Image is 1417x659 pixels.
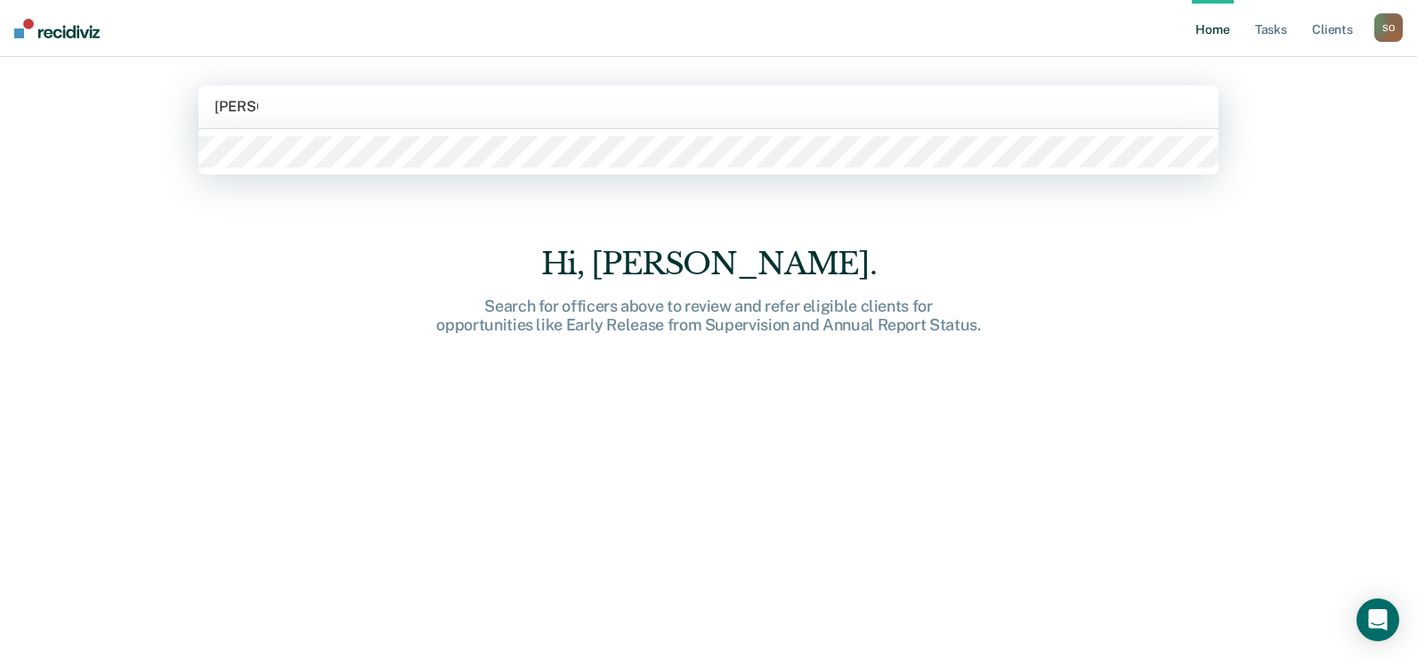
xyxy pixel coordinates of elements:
[1374,13,1403,42] button: SO
[1356,598,1399,641] div: Open Intercom Messenger
[1374,13,1403,42] div: S O
[14,19,100,38] img: Recidiviz
[424,297,993,335] div: Search for officers above to review and refer eligible clients for opportunities like Early Relea...
[424,246,993,282] div: Hi, [PERSON_NAME].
